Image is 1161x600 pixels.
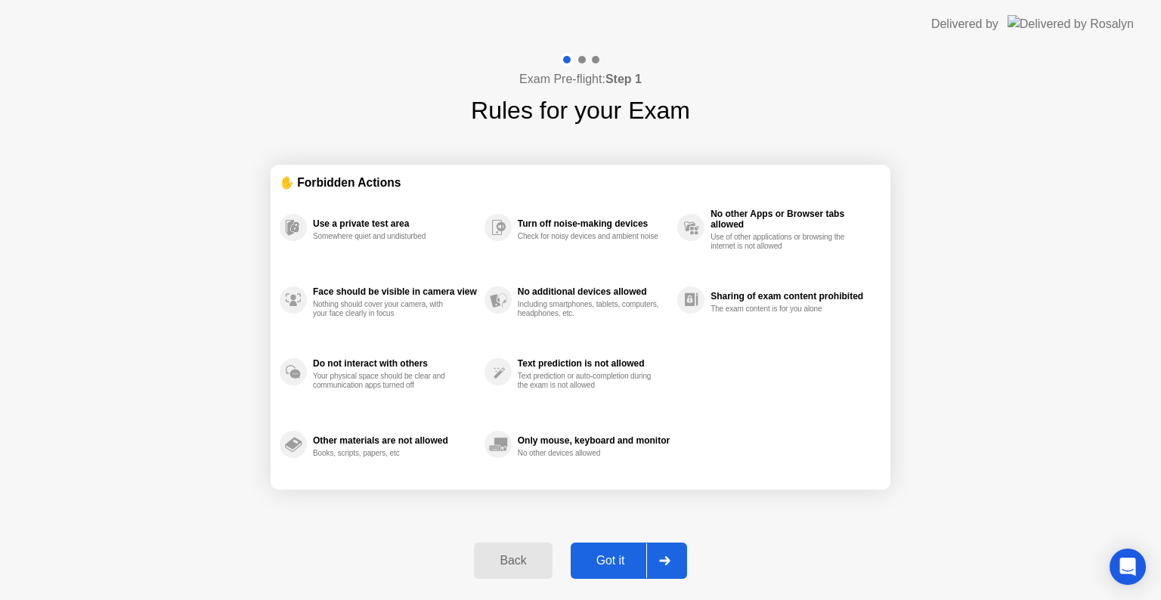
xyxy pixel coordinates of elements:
[605,73,642,85] b: Step 1
[1008,15,1134,32] img: Delivered by Rosalyn
[518,300,661,318] div: Including smartphones, tablets, computers, headphones, etc.
[313,449,456,458] div: Books, scripts, papers, etc
[280,174,881,191] div: ✋ Forbidden Actions
[519,70,642,88] h4: Exam Pre-flight:
[474,543,552,579] button: Back
[313,286,477,297] div: Face should be visible in camera view
[313,300,456,318] div: Nothing should cover your camera, with your face clearly in focus
[518,218,670,229] div: Turn off noise-making devices
[575,554,646,568] div: Got it
[313,218,477,229] div: Use a private test area
[711,305,853,314] div: The exam content is for you alone
[711,209,874,230] div: No other Apps or Browser tabs allowed
[313,372,456,390] div: Your physical space should be clear and communication apps turned off
[518,358,670,369] div: Text prediction is not allowed
[518,449,661,458] div: No other devices allowed
[313,232,456,241] div: Somewhere quiet and undisturbed
[571,543,687,579] button: Got it
[478,554,547,568] div: Back
[711,291,874,302] div: Sharing of exam content prohibited
[931,15,998,33] div: Delivered by
[313,358,477,369] div: Do not interact with others
[711,233,853,251] div: Use of other applications or browsing the internet is not allowed
[313,435,477,446] div: Other materials are not allowed
[1110,549,1146,585] div: Open Intercom Messenger
[471,92,690,128] h1: Rules for your Exam
[518,372,661,390] div: Text prediction or auto-completion during the exam is not allowed
[518,435,670,446] div: Only mouse, keyboard and monitor
[518,232,661,241] div: Check for noisy devices and ambient noise
[518,286,670,297] div: No additional devices allowed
